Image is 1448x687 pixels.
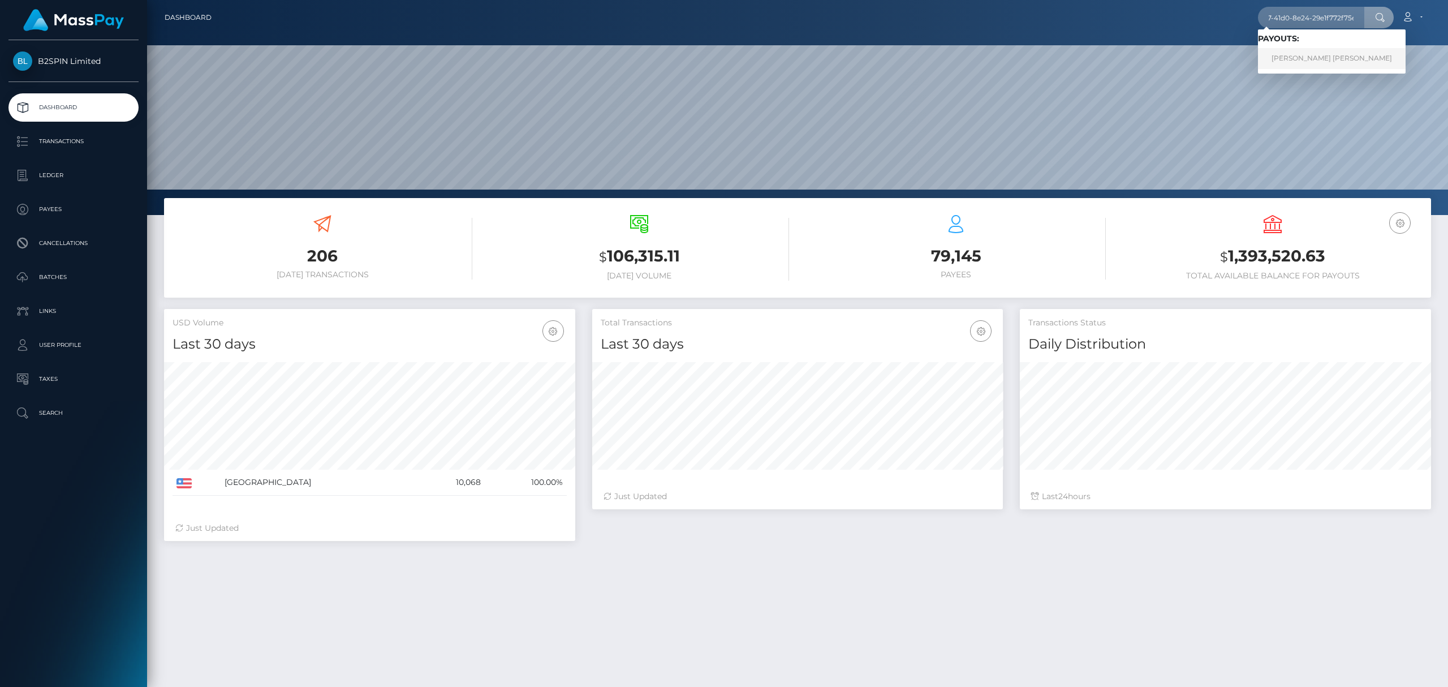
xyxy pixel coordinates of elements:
img: US.png [176,478,192,488]
p: Cancellations [13,235,134,252]
p: Transactions [13,133,134,150]
h3: 206 [173,245,472,267]
h6: [DATE] Volume [489,271,789,281]
h3: 79,145 [806,245,1106,267]
a: Search [8,399,139,427]
a: Cancellations [8,229,139,257]
a: User Profile [8,331,139,359]
td: 100.00% [485,470,567,496]
h5: USD Volume [173,317,567,329]
h6: Total Available Balance for Payouts [1123,271,1423,281]
p: Dashboard [13,99,134,116]
span: B2SPIN Limited [8,56,139,66]
h4: Last 30 days [173,334,567,354]
a: Ledger [8,161,139,190]
p: Links [13,303,134,320]
h4: Daily Distribution [1028,334,1423,354]
div: Just Updated [175,522,564,534]
h4: Last 30 days [601,334,995,354]
p: Taxes [13,371,134,388]
h5: Total Transactions [601,317,995,329]
a: Dashboard [8,93,139,122]
p: User Profile [13,337,134,354]
a: Taxes [8,365,139,393]
a: Dashboard [165,6,212,29]
h3: 1,393,520.63 [1123,245,1423,268]
img: B2SPIN Limited [13,51,32,71]
td: [GEOGRAPHIC_DATA] [221,470,416,496]
a: Payees [8,195,139,224]
p: Search [13,405,134,422]
div: Last hours [1031,491,1420,503]
h6: Payouts: [1258,34,1406,44]
a: [PERSON_NAME] [PERSON_NAME] [1258,48,1406,69]
small: $ [599,249,607,265]
a: Batches [8,263,139,291]
h3: 106,315.11 [489,245,789,268]
p: Batches [13,269,134,286]
a: Transactions [8,127,139,156]
span: 24 [1058,491,1068,501]
input: Search... [1258,7,1364,28]
td: 10,068 [416,470,484,496]
h5: Transactions Status [1028,317,1423,329]
h6: [DATE] Transactions [173,270,472,280]
small: $ [1220,249,1228,265]
img: MassPay Logo [23,9,124,31]
h6: Payees [806,270,1106,280]
a: Links [8,297,139,325]
p: Payees [13,201,134,218]
p: Ledger [13,167,134,184]
div: Just Updated [604,491,992,503]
